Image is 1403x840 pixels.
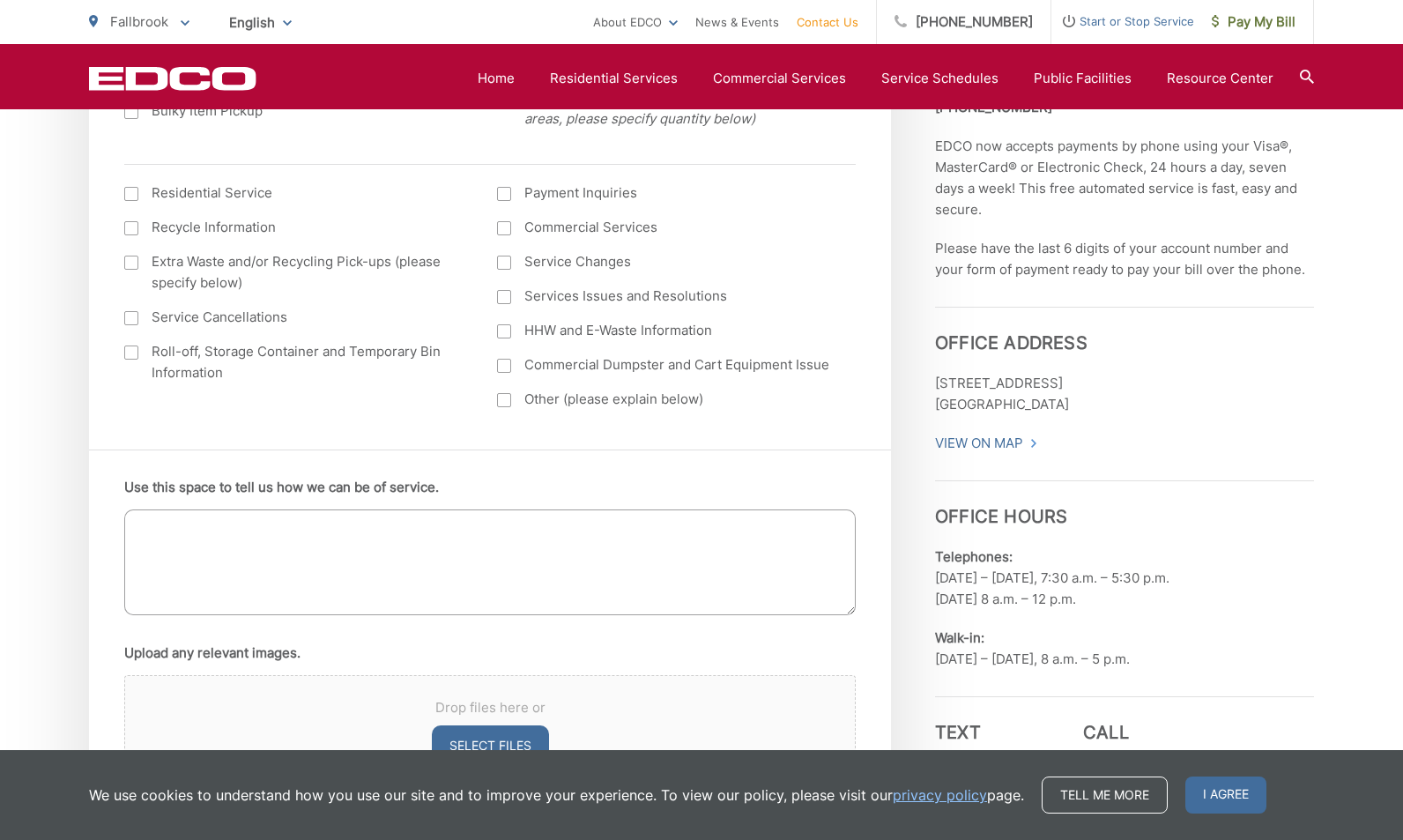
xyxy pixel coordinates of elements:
[89,784,1024,806] p: We use cookies to understand how you use our site and to improve your experience. To view our pol...
[935,373,1314,415] p: [STREET_ADDRESS] [GEOGRAPHIC_DATA]
[478,68,515,89] a: Home
[893,784,987,806] a: privacy policy
[695,11,779,33] a: News & Events
[935,629,984,646] b: Walk-in:
[797,11,858,33] a: Contact Us
[1167,68,1273,89] a: Resource Center
[881,68,998,89] a: Service Schedules
[1042,777,1168,814] a: Tell me more
[935,480,1314,527] h3: Office Hours
[124,479,439,495] label: Use this space to tell us how we can be of service.
[124,100,462,122] label: Bulky Item Pickup
[146,697,834,718] span: Drop files here or
[593,11,678,33] a: About EDCO
[124,182,462,204] label: Residential Service
[935,548,1013,565] b: Telephones:
[110,13,168,30] span: Fallbrook
[124,645,301,661] label: Upload any relevant images.
[497,389,835,410] label: Other (please explain below)
[935,307,1314,353] h3: Office Address
[497,286,835,307] label: Services Issues and Resolutions
[935,628,1314,670] p: [DATE] – [DATE], 8 a.m. – 5 p.m.
[713,68,846,89] a: Commercial Services
[550,68,678,89] a: Residential Services
[1034,68,1132,89] a: Public Facilities
[216,7,305,38] span: English
[497,320,835,341] label: HHW and E-Waste Information
[124,341,462,383] label: Roll-off, Storage Container and Temporary Bin Information
[497,217,835,238] label: Commercial Services
[432,725,549,766] button: select files, upload any relevant images.
[124,217,462,238] label: Recycle Information
[497,251,835,272] label: Service Changes
[935,722,1052,743] h3: Text
[1083,722,1200,743] h3: Call
[935,238,1314,280] p: Please have the last 6 digits of your account number and your form of payment ready to pay your b...
[89,66,256,91] a: EDCD logo. Return to the homepage.
[497,182,835,204] label: Payment Inquiries
[935,546,1314,610] p: [DATE] – [DATE], 7:30 a.m. – 5:30 p.m. [DATE] 8 a.m. – 12 p.m.
[935,136,1314,220] p: EDCO now accepts payments by phone using your Visa®, MasterCard® or Electronic Check, 24 hours a ...
[124,251,462,294] label: Extra Waste and/or Recycling Pick-ups (please specify below)
[124,307,462,328] label: Service Cancellations
[1185,777,1266,814] span: I agree
[935,433,1038,454] a: View On Map
[497,354,835,375] label: Commercial Dumpster and Cart Equipment Issue
[1212,11,1295,33] span: Pay My Bill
